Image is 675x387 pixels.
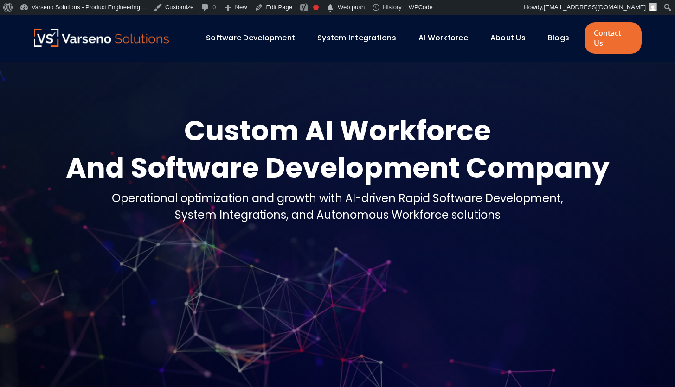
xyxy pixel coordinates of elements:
[548,32,569,43] a: Blogs
[201,30,308,46] div: Software Development
[414,30,481,46] div: AI Workforce
[544,4,646,11] span: [EMAIL_ADDRESS][DOMAIN_NAME]
[490,32,526,43] a: About Us
[418,32,468,43] a: AI Workforce
[585,22,641,54] a: Contact Us
[112,190,563,207] div: Operational optimization and growth with AI-driven Rapid Software Development,
[543,30,582,46] div: Blogs
[326,1,335,14] span: 
[313,5,319,10] div: Needs improvement
[66,149,610,186] div: And Software Development Company
[317,32,396,43] a: System Integrations
[206,32,295,43] a: Software Development
[313,30,409,46] div: System Integrations
[66,112,610,149] div: Custom AI Workforce
[112,207,563,223] div: System Integrations, and Autonomous Workforce solutions
[34,29,169,47] img: Varseno Solutions – Product Engineering & IT Services
[486,30,539,46] div: About Us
